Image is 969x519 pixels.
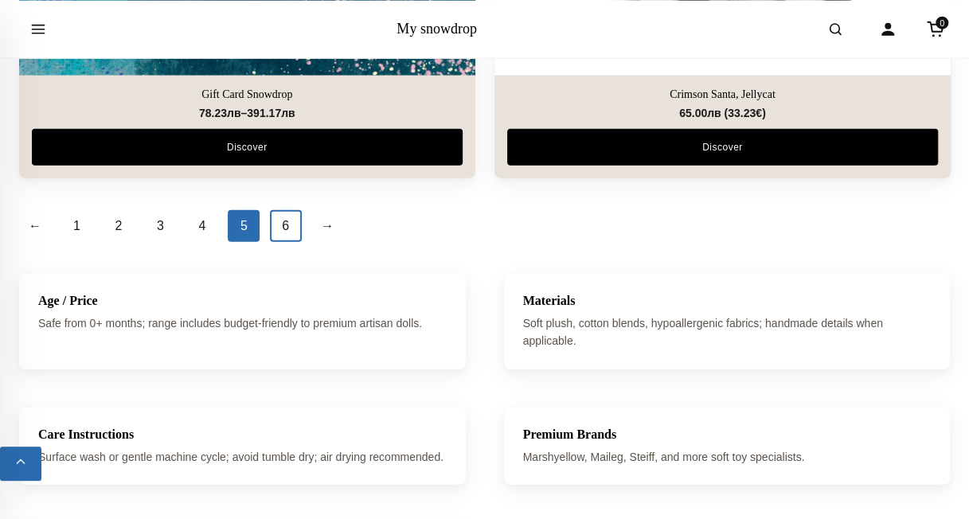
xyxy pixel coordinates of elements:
[728,107,762,119] span: 33.23
[199,107,241,119] span: 78.23
[38,293,447,308] h3: Age / Price
[918,11,953,46] a: Cart
[936,16,948,29] span: 0
[678,107,721,119] span: 65.00
[523,314,932,350] p: Soft plush, cotton blends, hypoallergenic fabrics; handmade details when applicable.
[144,210,176,242] a: 3
[32,88,463,101] a: Gift Card Snowdrop
[813,6,858,51] button: Open search
[227,107,241,119] span: лв
[870,11,905,46] a: Account
[724,107,765,119] span: ( )
[247,107,295,119] span: 391.17
[523,293,932,308] h3: Materials
[311,210,343,242] a: →
[281,107,295,119] span: лв
[186,210,218,242] a: 4
[38,448,447,466] p: Surface wash or gentle machine cycle; avoid tumble dry; air drying recommended.
[103,210,135,242] a: 2
[756,107,762,119] span: €
[19,210,51,242] a: ←
[32,104,463,122] div: –
[38,427,447,442] h3: Care Instructions
[16,6,61,51] button: Open menu
[523,427,932,442] h3: Premium Brands
[61,210,92,242] a: 1
[32,129,463,166] a: Discover Gift Card Snowdrop
[397,20,477,36] a: My snowdrop
[706,107,721,119] span: лв
[228,210,260,242] span: 5
[523,448,932,466] p: Marshyellow, Maileg, Steiff, and more soft toy specialists.
[38,314,447,332] p: Safe from 0+ months; range includes budget-friendly to premium artisan dolls.
[507,88,938,101] a: Crimson Santa, Jellycat
[270,210,302,242] a: 6
[507,129,938,166] a: Discover Crimson Santa, Jellycat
